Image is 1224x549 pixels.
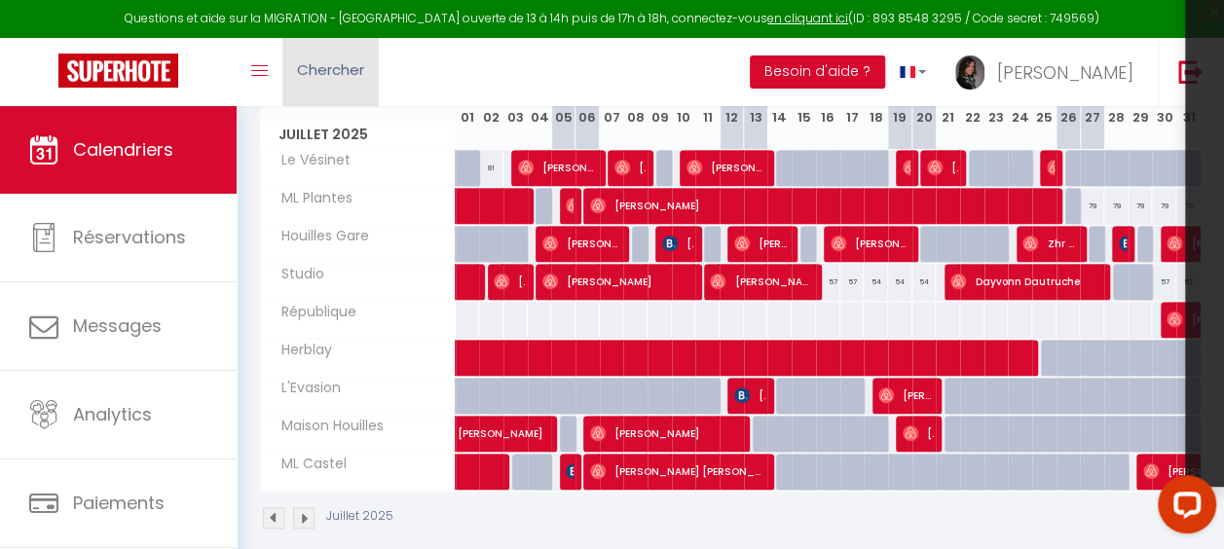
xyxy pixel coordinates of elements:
[710,263,811,300] span: [PERSON_NAME]
[648,63,672,150] th: 09
[662,225,693,262] span: [PERSON_NAME][DEMOGRAPHIC_DATA]
[590,453,761,490] span: [PERSON_NAME] [PERSON_NAME]
[456,63,480,150] th: 01
[864,63,888,150] th: 18
[264,226,374,247] span: Houilles Gare
[936,63,960,150] th: 21
[1104,188,1129,224] div: 79
[221,113,237,128] img: tab_keywords_by_traffic_grey.svg
[264,264,337,285] span: Studio
[264,188,357,209] span: ML Plantes
[590,415,738,452] span: [PERSON_NAME]
[1152,63,1176,150] th: 30
[494,263,525,300] span: [PERSON_NAME]
[326,507,393,526] p: Juillet 2025
[73,225,186,249] span: Réservations
[1176,63,1201,150] th: 31
[1129,63,1153,150] th: 29
[1080,188,1104,224] div: 79
[792,63,816,150] th: 15
[672,63,696,150] th: 10
[1104,63,1129,150] th: 28
[927,149,958,186] span: [PERSON_NAME]
[1119,225,1127,262] span: [PERSON_NAME]
[264,378,346,399] span: L'Evasion
[264,340,337,361] span: Herblay
[816,264,840,300] div: 57
[864,264,888,300] div: 54
[1178,59,1203,84] img: logout
[51,51,220,66] div: Domaine: [DOMAIN_NAME]
[1022,225,1077,262] span: Zhr Atay
[79,113,94,128] img: tab_domain_overview_orange.svg
[614,149,646,186] span: [PERSON_NAME]
[458,405,637,442] span: [PERSON_NAME]
[888,63,912,150] th: 19
[1176,264,1201,300] div: 57
[903,149,910,186] span: [PERSON_NAME]
[878,377,933,414] span: [PERSON_NAME]
[1080,63,1104,150] th: 27
[575,63,600,150] th: 06
[912,63,937,150] th: 20
[1152,188,1176,224] div: 79
[623,63,648,150] th: 08
[600,63,624,150] th: 07
[264,454,352,475] span: ML Castel
[888,264,912,300] div: 54
[1129,188,1153,224] div: 79
[955,55,984,90] img: ...
[590,187,1042,224] span: [PERSON_NAME]
[750,55,885,89] button: Besoin d'aide ?
[997,60,1133,85] span: [PERSON_NAME]
[1152,264,1176,300] div: 57
[55,31,95,47] div: v 4.0.24
[1047,149,1055,186] span: [PERSON_NAME]
[100,115,150,128] div: Domaine
[31,51,47,66] img: website_grey.svg
[950,263,1098,300] span: Dayvonn Dautruche
[566,187,574,224] span: [PERSON_NAME]
[831,225,909,262] span: [PERSON_NAME]
[816,63,840,150] th: 16
[542,263,690,300] span: [PERSON_NAME]
[941,38,1158,106] a: ... [PERSON_NAME]
[518,149,596,186] span: [PERSON_NAME]
[73,491,165,515] span: Paiements
[297,59,364,80] span: Chercher
[1142,467,1224,549] iframe: LiveChat chat widget
[767,10,848,26] a: en cliquant ici
[73,313,162,338] span: Messages
[984,63,1009,150] th: 23
[282,38,379,106] a: Chercher
[695,63,720,150] th: 11
[734,377,765,414] span: [PERSON_NAME]
[448,416,472,453] a: [PERSON_NAME]
[73,402,152,426] span: Analytics
[566,453,574,490] span: [PERSON_NAME]
[686,149,764,186] span: [PERSON_NAME]
[1057,63,1081,150] th: 26
[1032,63,1057,150] th: 25
[264,150,355,171] span: Le Vésinet
[840,63,865,150] th: 17
[503,63,528,150] th: 03
[264,302,361,323] span: République
[912,264,937,300] div: 54
[479,63,503,150] th: 02
[58,54,178,88] img: Super Booking
[542,225,620,262] span: [PERSON_NAME]
[744,63,768,150] th: 13
[73,137,173,162] span: Calendriers
[264,416,389,437] span: Maison Houilles
[551,63,575,150] th: 05
[261,121,455,149] span: Juillet 2025
[242,115,298,128] div: Mots-clés
[1176,188,1201,224] div: 79
[960,63,984,150] th: 22
[528,63,552,150] th: 04
[734,225,789,262] span: [PERSON_NAME]
[720,63,744,150] th: 12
